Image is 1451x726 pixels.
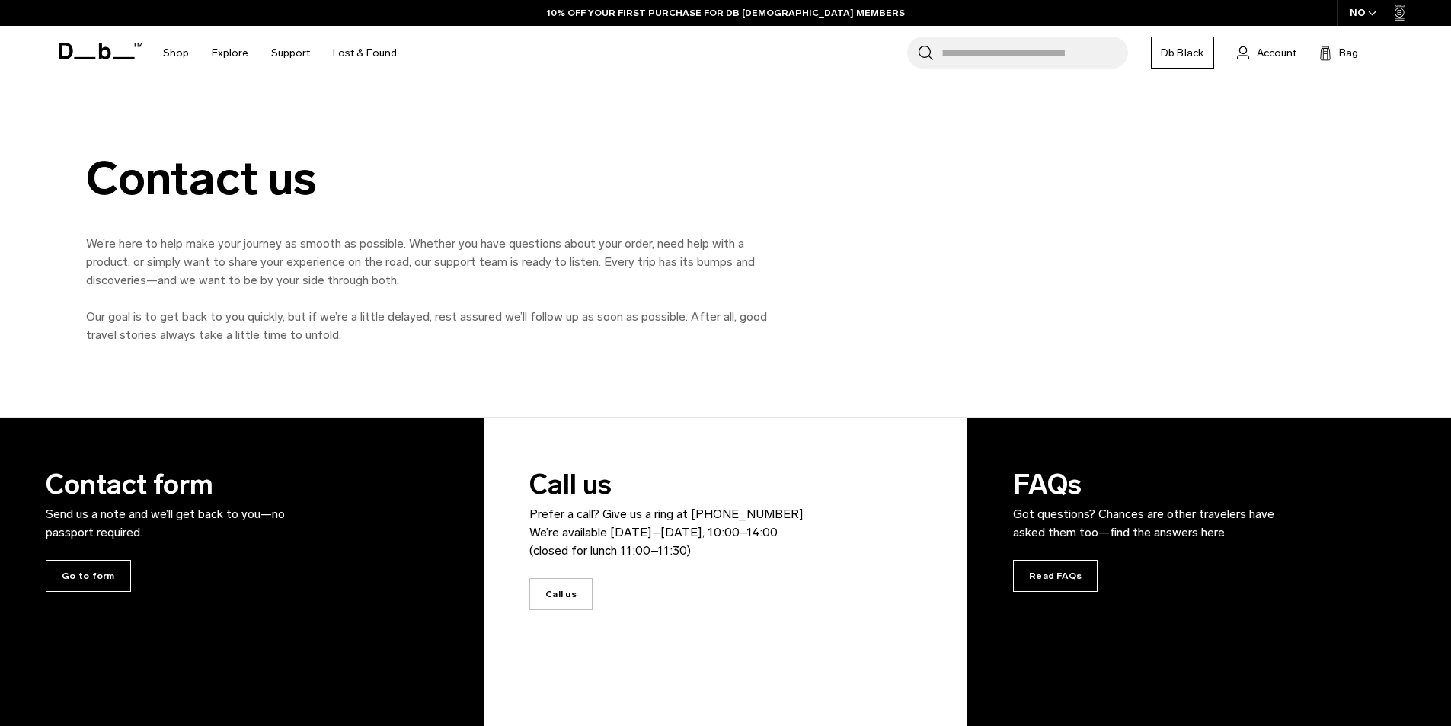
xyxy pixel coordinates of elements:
[86,308,772,344] p: Our goal is to get back to you quickly, but if we’re a little delayed, rest assured we’ll follow ...
[86,235,772,289] p: We’re here to help make your journey as smooth as possible. Whether you have questions about your...
[529,578,593,610] span: Call us
[547,6,905,20] a: 10% OFF YOUR FIRST PURCHASE FOR DB [DEMOGRAPHIC_DATA] MEMBERS
[86,153,772,204] div: Contact us
[271,26,310,80] a: Support
[529,464,804,560] h3: Call us
[212,26,248,80] a: Explore
[1013,560,1098,592] span: Read FAQs
[46,505,320,542] p: Send us a note and we’ll get back to you—no passport required.
[152,26,408,80] nav: Main Navigation
[1151,37,1214,69] a: Db Black
[529,505,804,560] p: Prefer a call? Give us a ring at [PHONE_NUMBER] We’re available [DATE]–[DATE], 10:00–14:00 (close...
[1339,45,1358,61] span: Bag
[1013,464,1287,542] h3: FAQs
[1257,45,1296,61] span: Account
[333,26,397,80] a: Lost & Found
[1013,505,1287,542] p: Got questions? Chances are other travelers have asked them too—find the answers here.
[46,464,320,542] h3: Contact form
[1237,43,1296,62] a: Account
[46,560,131,592] span: Go to form
[1319,43,1358,62] button: Bag
[163,26,189,80] a: Shop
